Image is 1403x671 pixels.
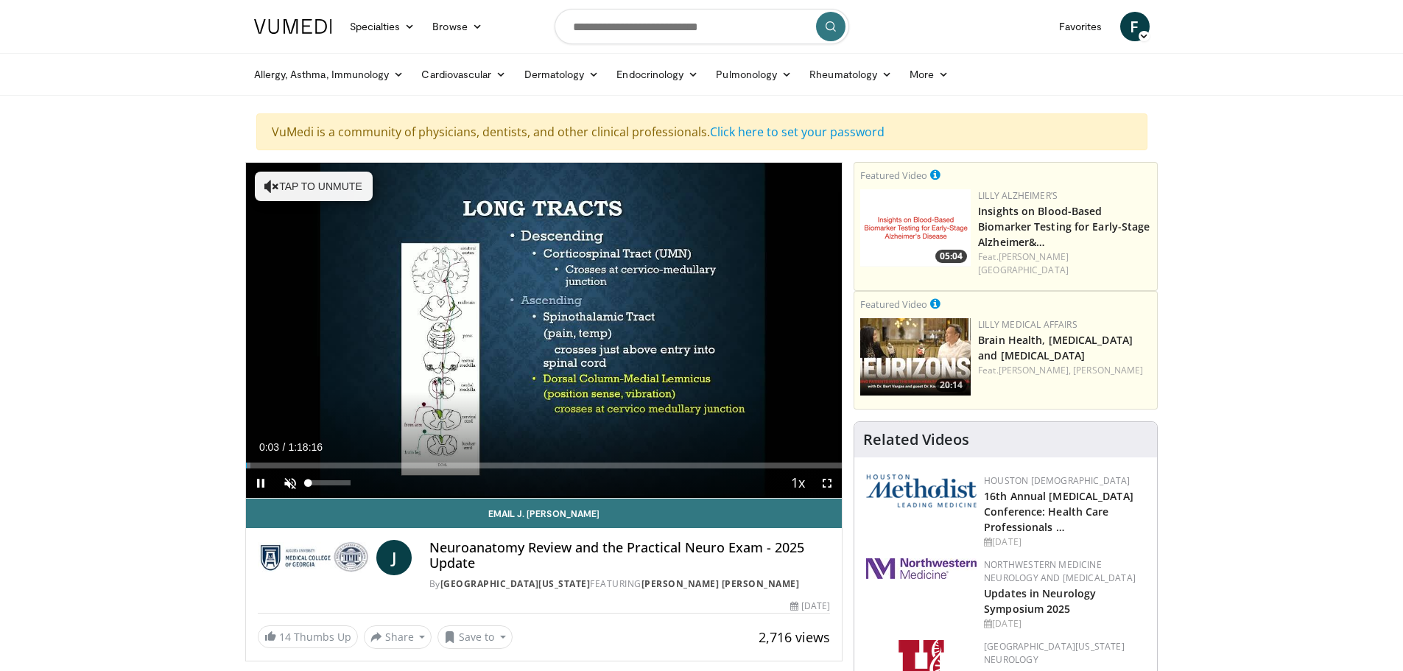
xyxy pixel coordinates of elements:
[256,113,1147,150] div: VuMedi is a community of physicians, dentists, and other clinical professionals.
[1050,12,1111,41] a: Favorites
[1073,364,1143,376] a: [PERSON_NAME]
[860,189,971,267] img: 89d2bcdb-a0e3-4b93-87d8-cca2ef42d978.png.150x105_q85_crop-smart_upscale.png
[978,250,1069,276] a: [PERSON_NAME][GEOGRAPHIC_DATA]
[246,499,843,528] a: Email J. [PERSON_NAME]
[978,189,1058,202] a: Lilly Alzheimer’s
[283,441,286,453] span: /
[608,60,707,89] a: Endocrinology
[246,463,843,468] div: Progress Bar
[935,379,967,392] span: 20:14
[429,577,830,591] div: By FEATURING
[984,586,1096,616] a: Updates in Neurology Symposium 2025
[984,474,1130,487] a: Houston [DEMOGRAPHIC_DATA]
[275,468,305,498] button: Unmute
[860,169,927,182] small: Featured Video
[245,60,413,89] a: Allergy, Asthma, Immunology
[258,625,358,648] a: 14 Thumbs Up
[288,441,323,453] span: 1:18:16
[710,124,885,140] a: Click here to set your password
[246,163,843,499] video-js: Video Player
[984,489,1133,534] a: 16th Annual [MEDICAL_DATA] Conference: Health Care Professionals …
[978,333,1133,362] a: Brain Health, [MEDICAL_DATA] and [MEDICAL_DATA]
[341,12,424,41] a: Specialties
[984,617,1145,630] div: [DATE]
[978,318,1077,331] a: Lilly Medical Affairs
[364,625,432,649] button: Share
[935,250,967,263] span: 05:04
[978,250,1151,277] div: Feat.
[309,480,351,485] div: Volume Level
[978,204,1150,249] a: Insights on Blood-Based Biomarker Testing for Early-Stage Alzheimer&…
[429,540,830,572] h4: Neuroanatomy Review and the Practical Neuro Exam - 2025 Update
[641,577,800,590] a: [PERSON_NAME] [PERSON_NAME]
[801,60,901,89] a: Rheumatology
[978,364,1151,377] div: Feat.
[759,628,830,646] span: 2,716 views
[259,441,279,453] span: 0:03
[790,600,830,613] div: [DATE]
[255,172,373,201] button: Tap to unmute
[254,19,332,34] img: VuMedi Logo
[866,558,977,579] img: 2a462fb6-9365-492a-ac79-3166a6f924d8.png.150x105_q85_autocrop_double_scale_upscale_version-0.2.jpg
[812,468,842,498] button: Fullscreen
[246,468,275,498] button: Pause
[984,558,1136,584] a: Northwestern Medicine Neurology and [MEDICAL_DATA]
[423,12,491,41] a: Browse
[412,60,515,89] a: Cardiovascular
[866,474,977,507] img: 5e4488cc-e109-4a4e-9fd9-73bb9237ee91.png.150x105_q85_autocrop_double_scale_upscale_version-0.2.png
[1120,12,1150,41] a: F
[707,60,801,89] a: Pulmonology
[516,60,608,89] a: Dermatology
[279,630,291,644] span: 14
[440,577,591,590] a: [GEOGRAPHIC_DATA][US_STATE]
[901,60,957,89] a: More
[860,318,971,396] img: ca157f26-4c4a-49fd-8611-8e91f7be245d.png.150x105_q85_crop-smart_upscale.jpg
[860,189,971,267] a: 05:04
[258,540,370,575] img: Medical College of Georgia - Augusta University
[984,535,1145,549] div: [DATE]
[999,364,1071,376] a: [PERSON_NAME],
[860,318,971,396] a: 20:14
[783,468,812,498] button: Playback Rate
[437,625,513,649] button: Save to
[555,9,849,44] input: Search topics, interventions
[376,540,412,575] a: J
[863,431,969,449] h4: Related Videos
[984,640,1125,666] a: [GEOGRAPHIC_DATA][US_STATE] Neurology
[860,298,927,311] small: Featured Video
